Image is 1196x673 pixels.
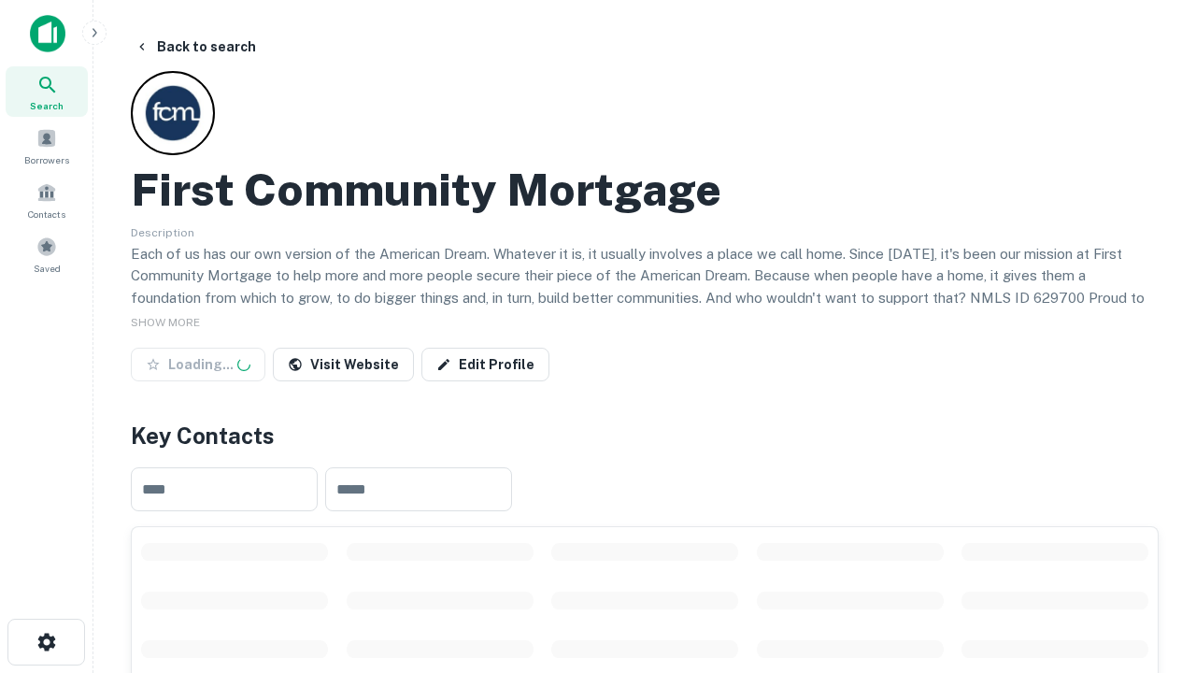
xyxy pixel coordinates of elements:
span: Search [30,98,64,113]
img: capitalize-icon.png [30,15,65,52]
span: SHOW MORE [131,316,200,329]
button: Back to search [127,30,263,64]
span: Borrowers [24,152,69,167]
a: Saved [6,229,88,279]
h2: First Community Mortgage [131,163,721,217]
p: Each of us has our own version of the American Dream. Whatever it is, it usually involves a place... [131,243,1159,331]
a: Contacts [6,175,88,225]
h4: Key Contacts [131,419,1159,452]
a: Search [6,66,88,117]
span: Saved [34,261,61,276]
span: Description [131,226,194,239]
span: Contacts [28,207,65,222]
a: Borrowers [6,121,88,171]
a: Visit Website [273,348,414,381]
iframe: Chat Widget [1103,464,1196,553]
a: Edit Profile [421,348,549,381]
